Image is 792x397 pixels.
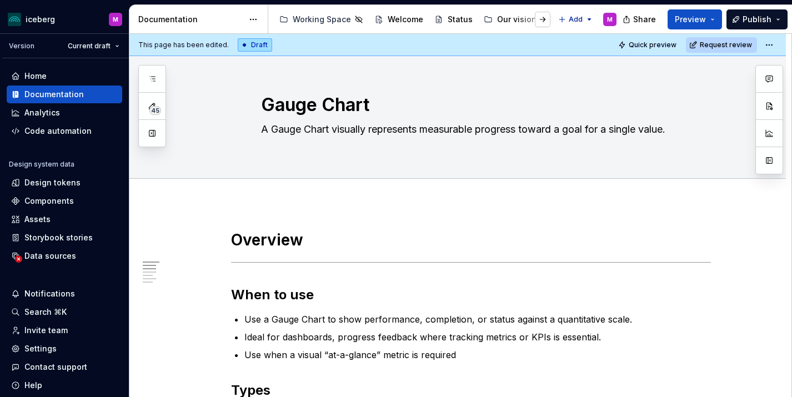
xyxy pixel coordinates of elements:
[259,92,679,118] textarea: Gauge Chart
[138,14,243,25] div: Documentation
[113,15,118,24] div: M
[569,15,583,24] span: Add
[7,285,122,303] button: Notifications
[8,13,21,26] img: 418c6d47-6da6-4103-8b13-b5999f8989a1.png
[7,303,122,321] button: Search ⌘K
[7,210,122,228] a: Assets
[24,71,47,82] div: Home
[24,250,76,262] div: Data sources
[497,14,537,25] div: Our vision
[275,11,368,28] a: Working Space
[24,325,68,336] div: Invite team
[668,9,722,29] button: Preview
[7,321,122,339] a: Invite team
[555,12,596,27] button: Add
[7,376,122,394] button: Help
[617,9,663,29] button: Share
[615,37,681,53] button: Quick preview
[743,14,771,25] span: Publish
[24,380,42,391] div: Help
[633,14,656,25] span: Share
[7,229,122,247] a: Storybook stories
[244,313,711,326] p: Use a Gauge Chart to show performance, completion, or status against a quantitative scale.
[24,177,81,188] div: Design tokens
[726,9,788,29] button: Publish
[430,11,477,28] a: Status
[7,340,122,358] a: Settings
[2,7,127,31] button: icebergM
[7,247,122,265] a: Data sources
[7,67,122,85] a: Home
[244,348,711,361] p: Use when a visual “at-a-glance” metric is required
[24,361,87,373] div: Contact support
[231,230,711,250] h1: Overview
[479,11,541,28] a: Our vision
[259,120,679,152] textarea: A Gauge Chart visually represents measurable progress toward a goal for a single value.
[24,343,57,354] div: Settings
[629,41,676,49] span: Quick preview
[675,14,706,25] span: Preview
[607,15,613,24] div: M
[26,14,55,25] div: iceberg
[238,38,272,52] div: Draft
[68,42,111,51] span: Current draft
[24,195,74,207] div: Components
[388,14,423,25] div: Welcome
[24,232,93,243] div: Storybook stories
[24,306,67,318] div: Search ⌘K
[448,14,473,25] div: Status
[686,37,757,53] button: Request review
[7,86,122,103] a: Documentation
[7,122,122,140] a: Code automation
[24,125,92,137] div: Code automation
[24,89,84,100] div: Documentation
[275,8,553,31] div: Page tree
[9,42,34,51] div: Version
[63,38,124,54] button: Current draft
[149,106,161,115] span: 45
[24,107,60,118] div: Analytics
[700,41,752,49] span: Request review
[7,104,122,122] a: Analytics
[231,286,711,304] h2: When to use
[293,14,351,25] div: Working Space
[24,288,75,299] div: Notifications
[370,11,428,28] a: Welcome
[9,160,74,169] div: Design system data
[7,358,122,376] button: Contact support
[24,214,51,225] div: Assets
[7,192,122,210] a: Components
[7,174,122,192] a: Design tokens
[244,330,711,344] p: Ideal for dashboards, progress feedback where tracking metrics or KPIs is essential.
[138,41,229,49] span: This page has been edited.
